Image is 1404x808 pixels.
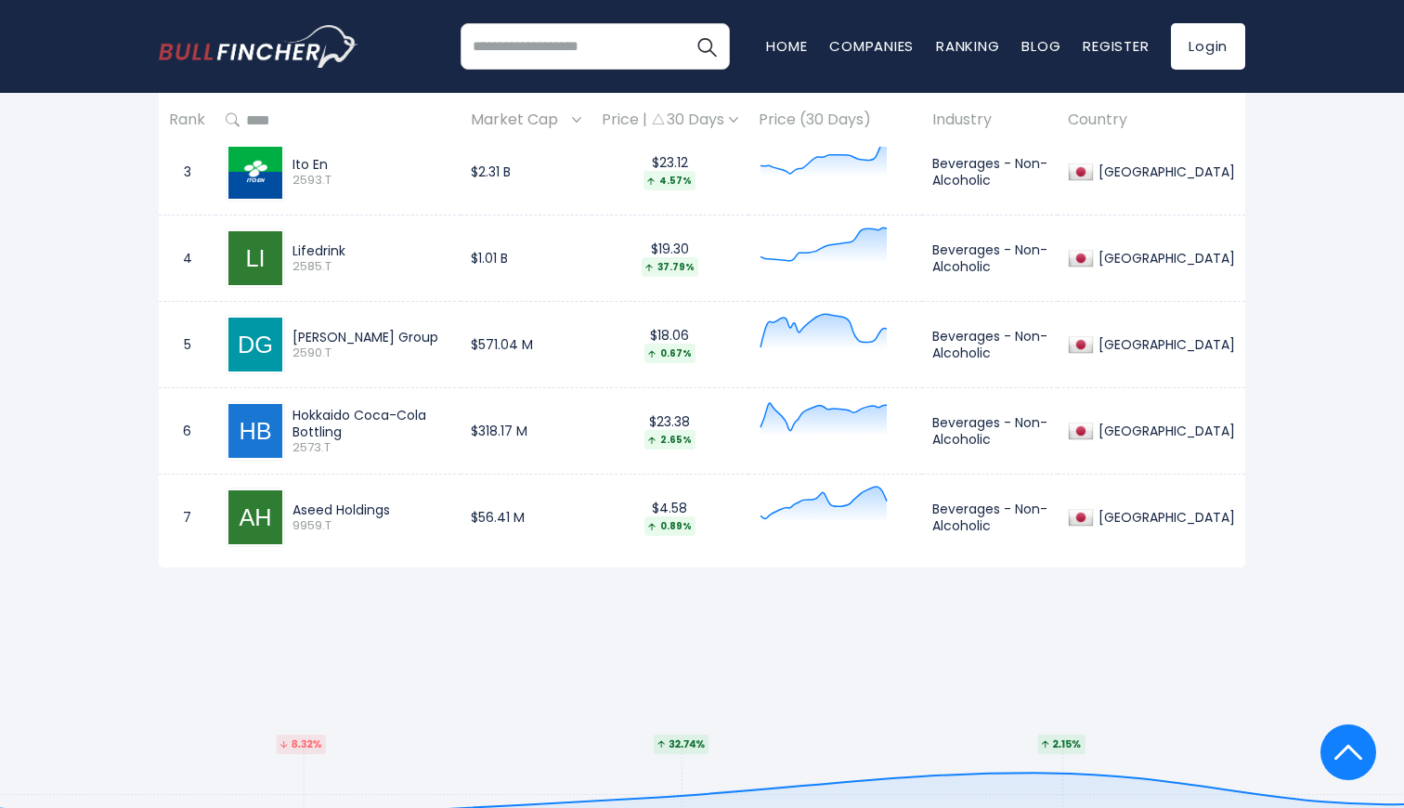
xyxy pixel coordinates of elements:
div: $23.12 [602,154,738,190]
a: Home [766,36,807,56]
td: $2.31 B [461,129,591,215]
div: [GEOGRAPHIC_DATA] [1094,250,1235,267]
td: Beverages - Non-Alcoholic [922,475,1058,561]
span: 9959.T [292,518,450,534]
div: $19.30 [602,241,738,277]
div: $4.58 [602,500,738,536]
img: 2593.T.png [228,145,282,199]
div: Ito En [292,156,450,173]
div: 37.79% [642,257,698,277]
td: $56.41 M [461,475,591,561]
td: 3 [159,129,215,215]
td: Beverages - Non-Alcoholic [922,302,1058,388]
div: Aseed Holdings [292,502,450,518]
span: 2585.T [292,259,450,275]
td: Beverages - Non-Alcoholic [922,129,1058,215]
td: $318.17 M [461,388,591,475]
span: 2573.T [292,440,450,456]
td: 5 [159,302,215,388]
td: $571.04 M [461,302,591,388]
div: [GEOGRAPHIC_DATA] [1094,336,1235,353]
td: 6 [159,388,215,475]
div: 0.67% [644,344,695,363]
a: Register [1083,36,1149,56]
span: Market Cap [471,106,567,135]
div: Price | 30 Days [602,111,738,130]
th: Industry [922,93,1058,148]
td: 7 [159,475,215,561]
div: [GEOGRAPHIC_DATA] [1094,423,1235,439]
div: Lifedrink [292,242,450,259]
div: [GEOGRAPHIC_DATA] [1094,509,1235,526]
div: $18.06 [602,327,738,363]
td: Beverages - Non-Alcoholic [922,388,1058,475]
div: [PERSON_NAME] Group [292,329,450,345]
a: Ranking [936,36,999,56]
button: Search [683,23,730,70]
a: Companies [829,36,914,56]
div: 2.65% [644,430,695,450]
div: 0.89% [644,516,695,536]
td: $1.01 B [461,215,591,302]
a: Login [1171,23,1245,70]
div: Hokkaido Coca-Cola Bottling [292,407,450,440]
a: Go to homepage [159,25,358,68]
div: 4.57% [643,171,695,190]
td: 4 [159,215,215,302]
img: bullfincher logo [159,25,358,68]
a: Blog [1021,36,1060,56]
span: 2590.T [292,345,450,361]
div: [GEOGRAPHIC_DATA] [1094,163,1235,180]
div: $23.38 [602,413,738,450]
span: 2593.T [292,173,450,189]
th: Country [1058,93,1245,148]
th: Price (30 Days) [748,93,922,148]
td: Beverages - Non-Alcoholic [922,215,1058,302]
th: Rank [159,93,215,148]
